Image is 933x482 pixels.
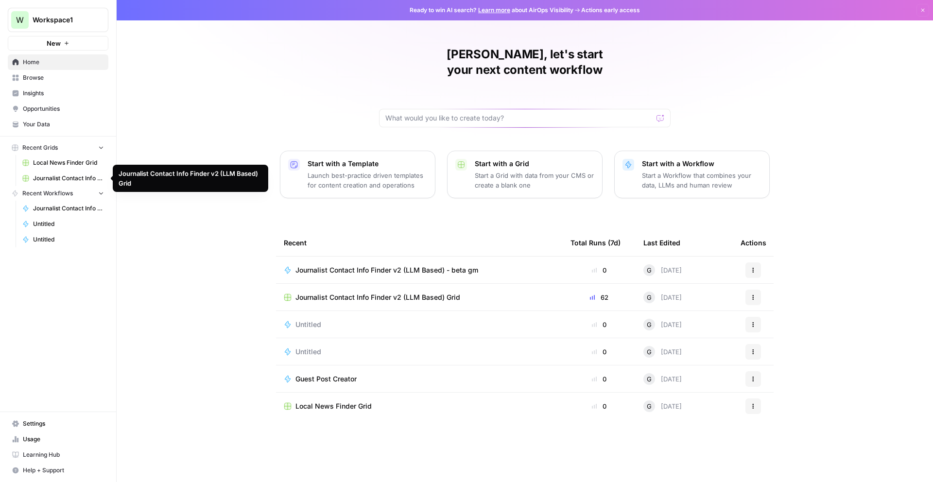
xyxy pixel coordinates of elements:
span: G [647,347,652,357]
button: Recent Grids [8,140,108,155]
a: Usage [8,431,108,447]
div: Recent [284,229,555,256]
a: Journalist Contact Info Finder v2 (LLM Based) Grid [284,293,555,302]
div: 62 [570,293,628,302]
div: Journalist Contact Info Finder v2 (LLM Based) Grid [119,169,262,188]
span: Journalist Contact Info Finder v2 (LLM Based) Grid [33,174,104,183]
a: Journalist Contact Info Finder v2 (LLM Based) - beta gm [284,265,555,275]
button: Start with a WorkflowStart a Workflow that combines your data, LLMs and human review [614,151,770,198]
span: Workspace1 [33,15,91,25]
a: Journalist Contact Info Finder v2 (LLM Based) - beta gm [18,201,108,216]
a: Untitled [284,347,555,357]
span: Recent Grids [22,143,58,152]
div: Last Edited [643,229,680,256]
span: Actions early access [581,6,640,15]
div: [DATE] [643,346,682,358]
div: 0 [570,401,628,411]
a: Home [8,54,108,70]
span: G [647,374,652,384]
span: Guest Post Creator [295,374,357,384]
a: Journalist Contact Info Finder v2 (LLM Based) Grid [18,171,108,186]
span: G [647,293,652,302]
span: Untitled [33,235,104,244]
p: Start with a Grid [475,159,594,169]
span: G [647,265,652,275]
p: Start with a Template [308,159,427,169]
span: Journalist Contact Info Finder v2 (LLM Based) - beta gm [33,204,104,213]
p: Start a Workflow that combines your data, LLMs and human review [642,171,761,190]
a: Browse [8,70,108,86]
div: [DATE] [643,319,682,330]
span: Untitled [295,347,321,357]
div: [DATE] [643,400,682,412]
p: Start a Grid with data from your CMS or create a blank one [475,171,594,190]
button: Help + Support [8,463,108,478]
span: G [647,401,652,411]
a: Local News Finder Grid [284,401,555,411]
div: Total Runs (7d) [570,229,621,256]
button: New [8,36,108,51]
a: Insights [8,86,108,101]
button: Recent Workflows [8,186,108,201]
span: W [16,14,24,26]
button: Start with a TemplateLaunch best-practice driven templates for content creation and operations [280,151,435,198]
span: Learning Hub [23,450,104,459]
span: Your Data [23,120,104,129]
span: Usage [23,435,104,444]
span: Opportunities [23,104,104,113]
a: Local News Finder Grid [18,155,108,171]
p: Launch best-practice driven templates for content creation and operations [308,171,427,190]
span: Recent Workflows [22,189,73,198]
div: Actions [741,229,766,256]
a: Guest Post Creator [284,374,555,384]
span: Insights [23,89,104,98]
a: Untitled [18,232,108,247]
p: Start with a Workflow [642,159,761,169]
div: 0 [570,265,628,275]
button: Start with a GridStart a Grid with data from your CMS or create a blank one [447,151,603,198]
span: Home [23,58,104,67]
div: [DATE] [643,373,682,385]
span: New [47,38,61,48]
button: Workspace: Workspace1 [8,8,108,32]
span: Untitled [295,320,321,329]
span: Local News Finder Grid [295,401,372,411]
div: 0 [570,374,628,384]
span: Ready to win AI search? about AirOps Visibility [410,6,573,15]
a: Learn more [478,6,510,14]
a: Your Data [8,117,108,132]
span: Journalist Contact Info Finder v2 (LLM Based) - beta gm [295,265,478,275]
div: 0 [570,320,628,329]
div: 0 [570,347,628,357]
span: Local News Finder Grid [33,158,104,167]
a: Opportunities [8,101,108,117]
a: Settings [8,416,108,431]
a: Learning Hub [8,447,108,463]
div: [DATE] [643,292,682,303]
span: Help + Support [23,466,104,475]
input: What would you like to create today? [385,113,653,123]
span: G [647,320,652,329]
a: Untitled [284,320,555,329]
span: Settings [23,419,104,428]
div: [DATE] [643,264,682,276]
span: Journalist Contact Info Finder v2 (LLM Based) Grid [295,293,460,302]
span: Browse [23,73,104,82]
span: Untitled [33,220,104,228]
a: Untitled [18,216,108,232]
h1: [PERSON_NAME], let's start your next content workflow [379,47,671,78]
